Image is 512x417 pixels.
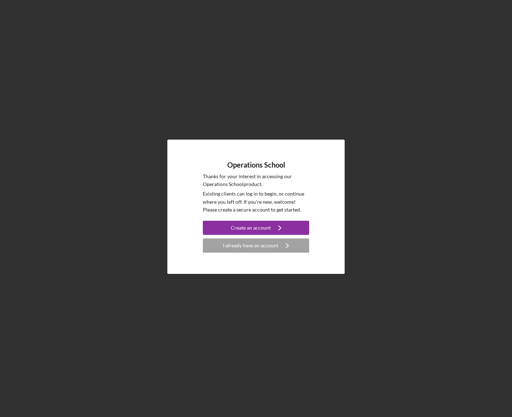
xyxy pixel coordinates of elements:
button: Create an account [203,221,309,235]
button: I already have an account [203,238,309,253]
p: Thanks for your interest in accessing our Operations School product. [203,173,309,188]
p: Existing clients can log in to begin, or continue where you left off. If you're new, welcome! Ple... [203,190,309,214]
div: Create an account [231,221,271,235]
div: I already have an account [223,238,278,253]
a: Create an account [203,221,309,237]
h4: Operations School [227,161,285,169]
